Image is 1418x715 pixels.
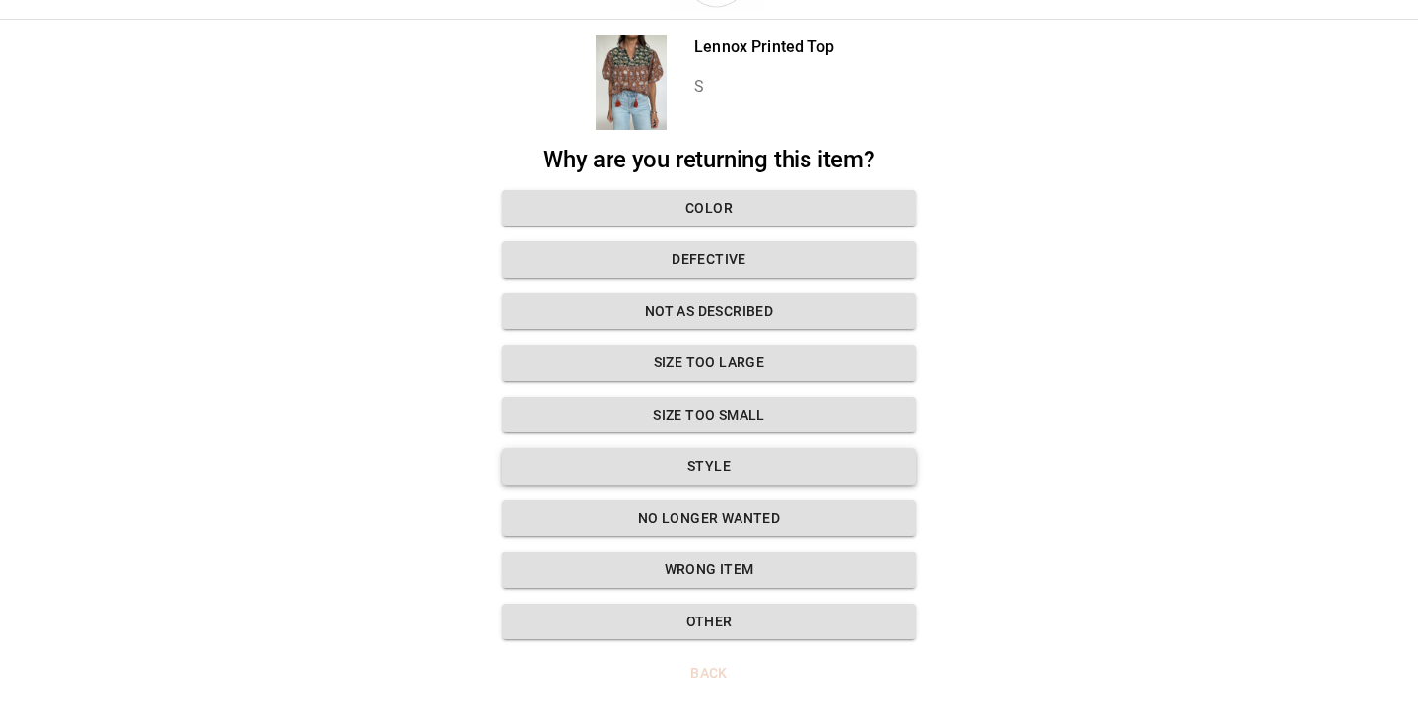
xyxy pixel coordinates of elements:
button: Style [502,448,916,485]
button: Wrong Item [502,552,916,588]
button: Color [502,190,916,227]
button: Size too small [502,397,916,433]
button: No longer wanted [502,500,916,537]
button: Size too large [502,345,916,381]
p: Lennox Printed Top [694,35,834,59]
button: Other [502,604,916,640]
h2: Why are you returning this item? [502,146,916,174]
button: Back [502,655,916,691]
button: Defective [502,241,916,278]
p: S [694,75,834,98]
button: Not as described [502,293,916,330]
